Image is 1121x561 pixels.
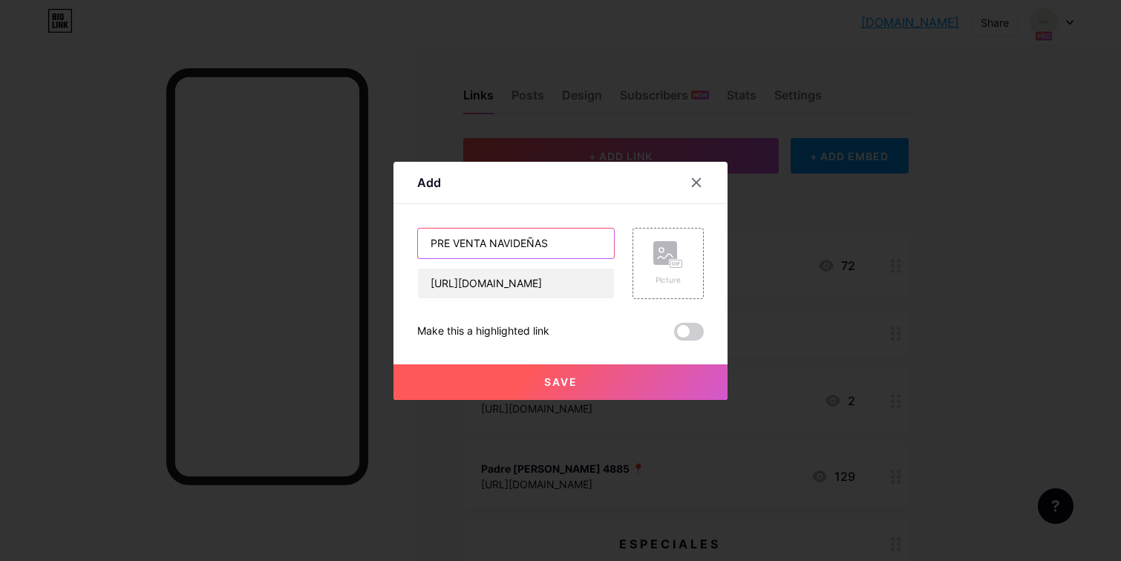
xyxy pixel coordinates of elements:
[418,269,614,298] input: URL
[417,323,549,341] div: Make this a highlighted link
[418,229,614,258] input: Title
[393,364,728,400] button: Save
[544,375,578,388] span: Save
[417,174,441,191] div: Add
[653,275,683,286] div: Picture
